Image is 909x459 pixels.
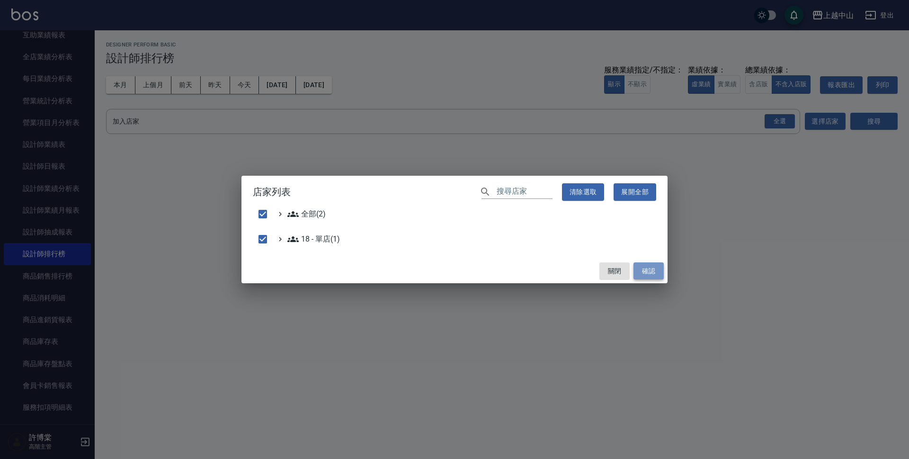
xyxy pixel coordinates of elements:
[287,208,326,220] span: 全部(2)
[599,262,630,280] button: 關閉
[562,183,605,201] button: 清除選取
[241,176,668,208] h2: 店家列表
[287,234,340,245] span: 18 - 單店(1)
[497,185,553,199] input: 搜尋店家
[614,183,656,201] button: 展開全部
[633,262,664,280] button: 確認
